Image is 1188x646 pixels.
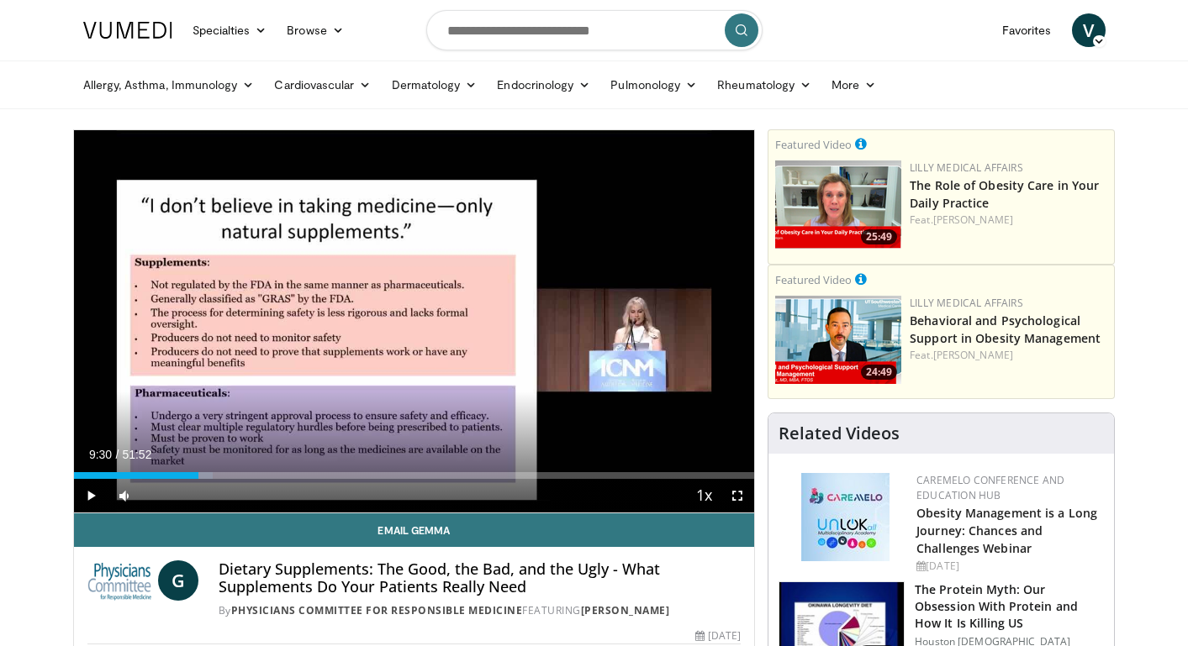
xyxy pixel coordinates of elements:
video-js: Video Player [74,130,755,513]
span: 24:49 [861,365,897,380]
img: e1208b6b-349f-4914-9dd7-f97803bdbf1d.png.150x105_q85_crop-smart_upscale.png [775,160,901,249]
a: Behavioral and Psychological Support in Obesity Management [910,312,1101,346]
button: Fullscreen [721,479,754,512]
span: 9:30 [89,448,112,461]
a: Cardiovascular [264,68,381,102]
a: Allergy, Asthma, Immunology [73,68,265,102]
div: Feat. [910,213,1107,228]
a: Rheumatology [707,68,821,102]
a: Specialties [182,13,277,47]
small: Featured Video [775,272,852,287]
img: VuMedi Logo [83,22,172,39]
div: By FEATURING [219,603,741,618]
a: [PERSON_NAME] [933,348,1013,362]
img: Physicians Committee for Responsible Medicine [87,560,151,601]
h4: Dietary Supplements: The Good, the Bad, and the Ugly - What Supplements Do Your Patients Really Need [219,560,741,596]
a: Obesity Management is a Long Journey: Chances and Challenges Webinar [916,505,1097,556]
img: 45df64a9-a6de-482c-8a90-ada250f7980c.png.150x105_q85_autocrop_double_scale_upscale_version-0.2.jpg [801,473,890,561]
a: Physicians Committee for Responsible Medicine [231,603,523,617]
a: The Role of Obesity Care in Your Daily Practice [910,177,1099,211]
h3: The Protein Myth: Our Obsession With Protein and How It Is Killing US [915,581,1104,632]
a: [PERSON_NAME] [581,603,670,617]
button: Mute [108,479,141,512]
a: Lilly Medical Affairs [910,296,1023,310]
a: Endocrinology [487,68,600,102]
span: / [116,448,119,461]
a: Favorites [992,13,1062,47]
input: Search topics, interventions [426,10,763,50]
small: Featured Video [775,137,852,152]
a: Dermatology [382,68,488,102]
a: Lilly Medical Affairs [910,160,1023,175]
img: ba3304f6-7838-4e41-9c0f-2e31ebde6754.png.150x105_q85_crop-smart_upscale.png [775,296,901,384]
a: CaReMeLO Conference and Education Hub [916,473,1064,502]
a: Browse [277,13,354,47]
a: [PERSON_NAME] [933,213,1013,227]
a: Email Gemma [74,513,755,547]
a: 24:49 [775,296,901,384]
a: More [821,68,886,102]
button: Play [74,479,108,512]
a: 25:49 [775,160,901,249]
a: Pulmonology [600,68,707,102]
a: G [158,560,198,601]
h4: Related Videos [779,423,900,444]
div: [DATE] [695,628,741,643]
div: Feat. [910,348,1107,363]
span: 25:49 [861,229,897,244]
button: Playback Rate [687,479,721,512]
div: Progress Bar [74,472,755,479]
div: [DATE] [916,559,1101,574]
span: 51:52 [122,448,151,461]
a: V [1072,13,1106,47]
